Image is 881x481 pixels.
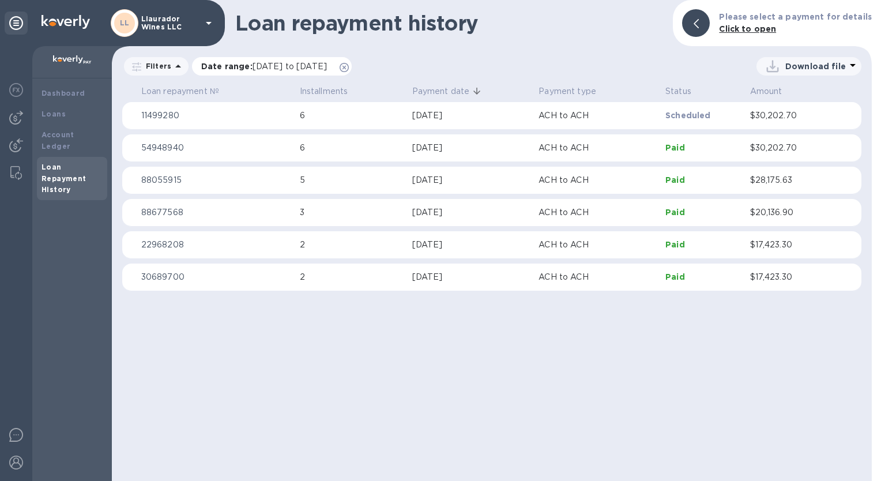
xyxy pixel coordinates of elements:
[750,271,829,283] p: $17,423.30
[665,142,740,153] p: Paid
[42,89,85,97] b: Dashboard
[42,110,66,118] b: Loans
[412,110,530,122] div: [DATE]
[300,85,348,97] p: Installments
[412,85,470,97] p: Payment date
[412,85,485,97] span: Payment date
[750,85,797,97] span: Amount
[750,239,829,251] p: $17,423.30
[141,206,291,219] p: 88677568
[141,271,291,283] p: 30689700
[665,85,691,97] p: Status
[539,239,656,251] p: ACH to ACH
[300,239,403,251] p: 2
[412,206,530,219] div: [DATE]
[750,142,829,154] p: $30,202.70
[539,85,596,97] p: Payment type
[719,12,872,21] b: Please select a payment for details
[300,174,403,186] p: 5
[192,57,352,76] div: Date range:[DATE] to [DATE]
[141,85,234,97] span: Loan repayment №
[665,85,706,97] span: Status
[300,110,403,122] p: 6
[42,163,86,194] b: Loan Repayment History
[141,85,219,97] p: Loan repayment №
[235,11,664,35] h1: Loan repayment history
[141,15,199,31] p: Llaurador Wines LLC
[9,83,23,97] img: Foreign exchange
[750,110,829,122] p: $30,202.70
[539,271,656,283] p: ACH to ACH
[539,142,656,154] p: ACH to ACH
[141,174,291,186] p: 88055915
[539,206,656,219] p: ACH to ACH
[300,206,403,219] p: 3
[300,142,403,154] p: 6
[5,12,28,35] div: Unpin categories
[539,110,656,122] p: ACH to ACH
[141,61,171,71] p: Filters
[412,239,530,251] div: [DATE]
[300,271,403,283] p: 2
[42,15,90,29] img: Logo
[665,206,740,218] p: Paid
[750,206,829,219] p: $20,136.90
[300,85,363,97] span: Installments
[412,142,530,154] div: [DATE]
[785,61,846,72] p: Download file
[42,130,74,151] b: Account Ledger
[750,174,829,186] p: $28,175.63
[665,174,740,186] p: Paid
[665,239,740,250] p: Paid
[665,110,740,121] p: Scheduled
[253,62,327,71] span: [DATE] to [DATE]
[141,142,291,154] p: 54948940
[141,110,291,122] p: 11499280
[750,85,782,97] p: Amount
[201,61,333,72] p: Date range :
[412,271,530,283] div: [DATE]
[412,174,530,186] div: [DATE]
[120,18,130,27] b: LL
[141,239,291,251] p: 22968208
[539,174,656,186] p: ACH to ACH
[665,271,740,283] p: Paid
[719,24,776,33] b: Click to open
[539,85,611,97] span: Payment type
